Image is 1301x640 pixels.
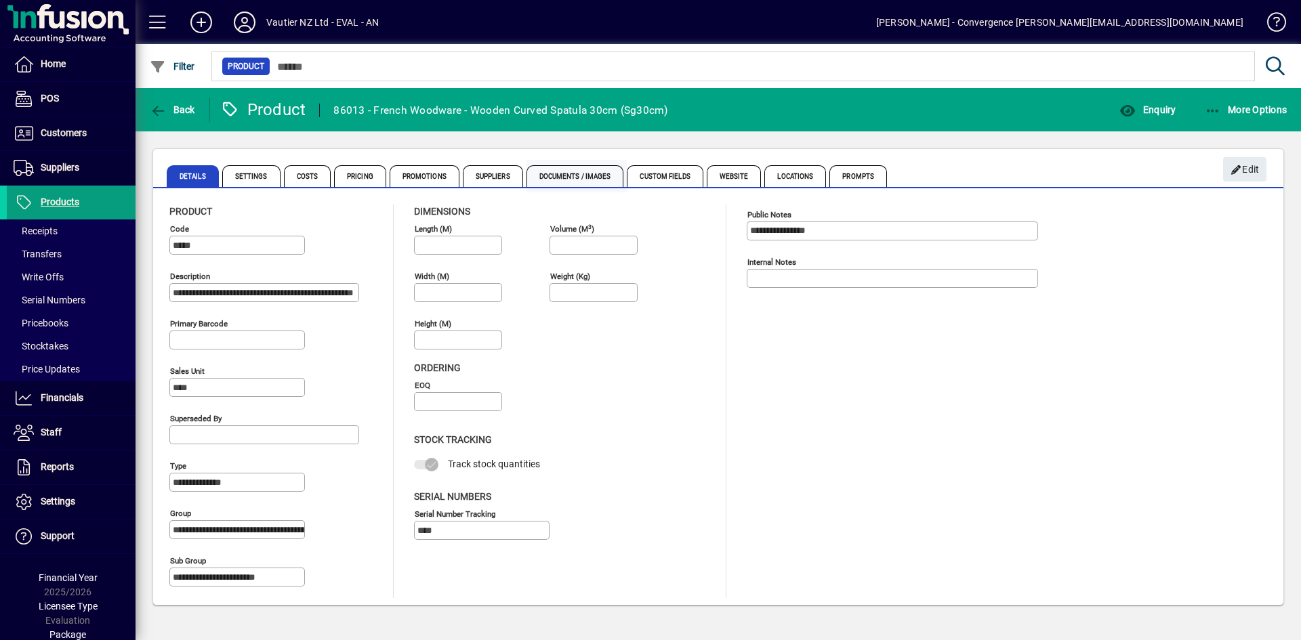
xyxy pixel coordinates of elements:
a: Support [7,519,136,553]
a: Financials [7,381,136,415]
div: Vautier NZ Ltd - EVAL - AN [266,12,379,33]
a: Knowledge Base [1257,3,1284,47]
mat-label: Height (m) [415,319,451,328]
span: Filter [150,61,195,72]
div: 86013 - French Woodware - Wooden Curved Spatula 30cm (Sg30cm) [333,100,667,121]
span: Suppliers [463,165,523,187]
span: Edit [1231,158,1260,181]
span: Product [169,206,212,217]
a: POS [7,82,136,116]
a: Suppliers [7,151,136,185]
mat-label: Weight (Kg) [550,272,590,281]
span: Locations [764,165,826,187]
a: Serial Numbers [7,289,136,312]
div: [PERSON_NAME] - Convergence [PERSON_NAME][EMAIL_ADDRESS][DOMAIN_NAME] [876,12,1243,33]
span: Dimensions [414,206,470,217]
span: Financial Year [39,572,98,583]
a: Stocktakes [7,335,136,358]
app-page-header-button: Back [136,98,210,122]
span: Details [167,165,219,187]
mat-label: Description [170,272,210,281]
span: Track stock quantities [448,458,540,469]
mat-label: Group [170,509,191,518]
span: Support [41,530,75,541]
span: Enquiry [1119,104,1176,115]
span: Licensee Type [39,601,98,612]
span: Settings [41,496,75,507]
mat-label: Length (m) [415,224,452,234]
a: Price Updates [7,358,136,381]
span: Financials [41,392,83,403]
sup: 3 [588,223,592,230]
span: Stocktakes [14,341,68,351]
a: Customers [7,116,136,150]
a: Transfers [7,242,136,265]
span: Reports [41,461,74,472]
span: Prompts [829,165,887,187]
span: Customers [41,127,87,138]
span: Suppliers [41,162,79,173]
span: Custom Fields [627,165,703,187]
span: Stock Tracking [414,434,492,445]
button: Enquiry [1116,98,1179,122]
button: Profile [223,10,266,35]
mat-label: Code [170,224,189,234]
span: Receipts [14,226,58,236]
span: Pricebooks [14,318,68,328]
a: Write Offs [7,265,136,289]
mat-label: Type [170,461,186,471]
span: Write Offs [14,272,64,282]
button: More Options [1201,98,1291,122]
mat-label: Volume (m ) [550,224,594,234]
span: Serial Numbers [414,491,491,502]
mat-label: Width (m) [415,272,449,281]
span: Home [41,58,66,69]
span: Back [150,104,195,115]
mat-label: Sub group [170,556,206,566]
span: More Options [1205,104,1287,115]
button: Add [180,10,223,35]
a: Pricebooks [7,312,136,335]
mat-label: Primary barcode [170,319,228,328]
mat-label: Internal Notes [747,257,796,267]
button: Back [146,98,199,122]
span: Promotions [390,165,459,187]
mat-label: Serial Number tracking [415,509,495,518]
span: Transfers [14,249,62,259]
span: POS [41,93,59,104]
mat-label: Public Notes [747,210,791,219]
span: Package [49,629,86,640]
span: Product [228,60,264,73]
mat-label: EOQ [415,381,430,390]
span: Pricing [334,165,386,187]
a: Staff [7,416,136,450]
button: Filter [146,54,199,79]
mat-label: Sales unit [170,366,205,376]
a: Reports [7,450,136,484]
span: Ordering [414,362,461,373]
span: Costs [284,165,331,187]
span: Staff [41,427,62,438]
span: Price Updates [14,364,80,375]
span: Serial Numbers [14,295,85,305]
a: Home [7,47,136,81]
span: Products [41,196,79,207]
a: Settings [7,485,136,519]
span: Settings [222,165,281,187]
span: Documents / Images [526,165,624,187]
mat-label: Superseded by [170,414,222,423]
div: Product [220,99,306,121]
span: Website [707,165,762,187]
button: Edit [1223,157,1266,182]
a: Receipts [7,219,136,242]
